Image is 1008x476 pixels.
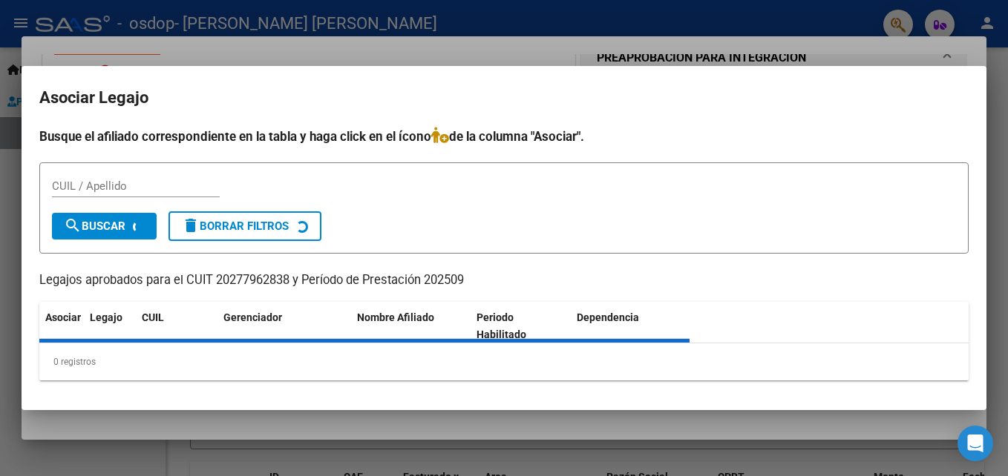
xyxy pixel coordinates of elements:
span: CUIL [142,311,164,323]
span: Legajo [90,311,122,323]
span: Periodo Habilitado [477,311,526,340]
span: Gerenciador [223,311,282,323]
mat-icon: search [64,216,82,234]
datatable-header-cell: Periodo Habilitado [471,302,571,351]
datatable-header-cell: CUIL [136,302,217,351]
datatable-header-cell: Asociar [39,302,84,351]
datatable-header-cell: Dependencia [571,302,690,351]
button: Borrar Filtros [168,211,321,241]
span: Borrar Filtros [182,219,289,233]
span: Asociar [45,311,81,323]
h2: Asociar Legajo [39,84,969,112]
datatable-header-cell: Nombre Afiliado [351,302,471,351]
h4: Busque el afiliado correspondiente en la tabla y haga click en el ícono de la columna "Asociar". [39,127,969,146]
span: Nombre Afiliado [357,311,434,323]
div: 0 registros [39,343,969,380]
span: Buscar [64,219,125,233]
div: Open Intercom Messenger [958,426,993,461]
button: Buscar [52,213,157,239]
p: Legajos aprobados para el CUIT 20277962838 y Período de Prestación 202509 [39,271,969,290]
span: Dependencia [577,311,639,323]
mat-icon: delete [182,216,200,234]
datatable-header-cell: Gerenciador [217,302,351,351]
datatable-header-cell: Legajo [84,302,136,351]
